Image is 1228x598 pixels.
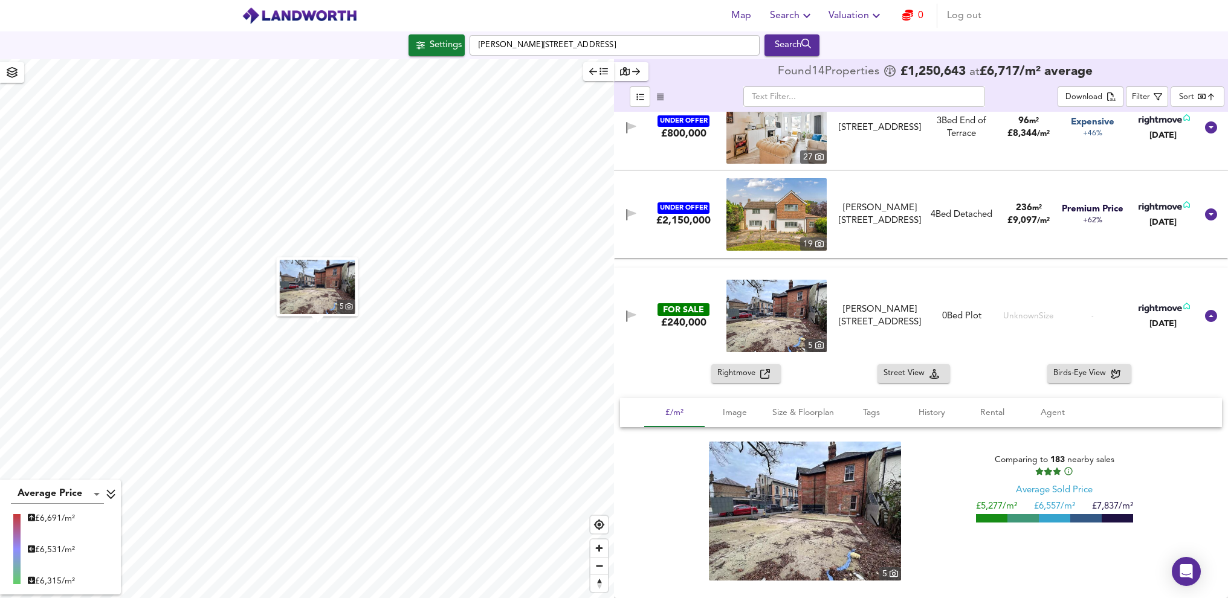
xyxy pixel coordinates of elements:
[836,121,923,134] div: [STREET_ADDRESS]
[409,34,465,56] div: Click to configure Search Settings
[1029,117,1039,125] span: m²
[1204,207,1218,222] svg: Show Details
[614,268,1228,364] div: FOR SALE£240,000 property thumbnail 5 [PERSON_NAME][STREET_ADDRESS]0Bed PlotUnknownSize-[DATE]
[709,442,901,580] a: property thumbnail 5
[28,575,75,587] div: £ 6,315/m²
[1092,502,1133,511] span: £7,837/m²
[337,300,355,314] div: 5
[893,4,932,28] button: 0
[829,7,884,24] span: Valuation
[1016,204,1032,213] span: 236
[1071,116,1114,129] span: Expensive
[1179,91,1194,103] div: Sort
[976,454,1133,477] div: Comparing to nearby sales
[1007,216,1050,225] span: £ 9,097
[1132,91,1150,104] div: Filter
[1083,216,1102,226] span: +62%
[1172,557,1201,586] div: Open Intercom Messenger
[800,237,827,251] div: 19
[1032,204,1042,212] span: m²
[590,574,608,592] button: Reset bearing to north
[661,316,706,329] div: £240,000
[614,171,1228,258] div: UNDER OFFER£2,150,000 property thumbnail 19 [PERSON_NAME][STREET_ADDRESS]4Bed Detached236m²£9,097...
[430,37,462,53] div: Settings
[1058,86,1123,107] button: Download
[726,178,827,251] img: property thumbnail
[1016,484,1093,497] div: Average Sold Price
[658,303,709,316] div: FOR SALE
[1053,367,1111,381] span: Birds-Eye View
[778,66,882,78] div: Found 14 Propert ies
[909,405,955,420] span: History
[764,34,819,56] button: Search
[805,339,827,352] div: 5
[836,202,923,228] div: [PERSON_NAME][STREET_ADDRESS]
[1136,318,1190,330] div: [DATE]
[1018,117,1029,126] span: 96
[726,280,827,352] a: property thumbnail 5
[902,7,923,24] a: 0
[947,7,981,24] span: Log out
[1003,310,1054,322] div: Unknown Size
[470,35,760,56] input: Enter a location...
[726,91,827,164] img: property thumbnail
[969,66,980,78] span: at
[767,37,816,53] div: Search
[879,567,901,580] div: 5
[590,539,608,557] button: Zoom in
[722,4,760,28] button: Map
[848,405,894,420] span: Tags
[590,557,608,574] button: Zoom out
[11,484,104,504] div: Average Price
[658,202,709,214] div: UNDER OFFER
[824,4,888,28] button: Valuation
[942,4,986,28] button: Log out
[765,4,819,28] button: Search
[726,178,827,251] a: property thumbnail 19
[928,115,995,141] div: 3 Bed End of Terrace
[969,405,1015,420] span: Rental
[832,303,928,329] div: Langley Road, Surbiton, London KT6 6LN
[1136,216,1190,228] div: [DATE]
[1058,86,1123,107] div: split button
[772,405,834,420] span: Size & Floorplan
[656,214,711,227] div: £2,150,000
[726,7,755,24] span: Map
[280,260,355,314] a: property thumbnail 5
[884,367,929,381] span: Street View
[877,364,950,383] button: Street View
[1126,86,1168,107] button: Filter
[976,502,1017,511] span: £5,277/m²
[1034,502,1075,511] span: £ 6,557/m²
[280,260,355,314] img: property thumbnail
[409,34,465,56] button: Settings
[1171,86,1224,107] div: Sort
[770,7,814,24] span: Search
[1204,309,1218,323] svg: Show Details
[242,7,357,25] img: logo
[28,544,75,556] div: £ 6,531/m²
[658,115,709,127] div: UNDER OFFER
[1050,455,1065,464] span: 183
[614,84,1228,171] div: UNDER OFFER£800,000 property thumbnail 27 [STREET_ADDRESS]3Bed End of Terrace96m²£8,344/m²Expensi...
[1047,364,1131,383] button: Birds-Eye View
[1065,91,1102,104] div: Download
[1062,203,1123,216] span: Premium Price
[1136,129,1190,141] div: [DATE]
[709,442,901,580] img: property thumbnail
[1037,217,1050,225] span: / m²
[980,65,1093,78] span: £ 6,717 / m² average
[1204,120,1218,135] svg: Show Details
[661,127,706,140] div: £800,000
[900,66,966,78] span: £ 1,250,643
[726,91,827,164] a: property thumbnail 27
[651,405,697,420] span: £/m²
[28,512,75,524] div: £ 6,691/m²
[717,367,760,381] span: Rightmove
[590,516,608,533] button: Find my location
[931,208,992,221] div: 4 Bed Detached
[1030,405,1076,420] span: Agent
